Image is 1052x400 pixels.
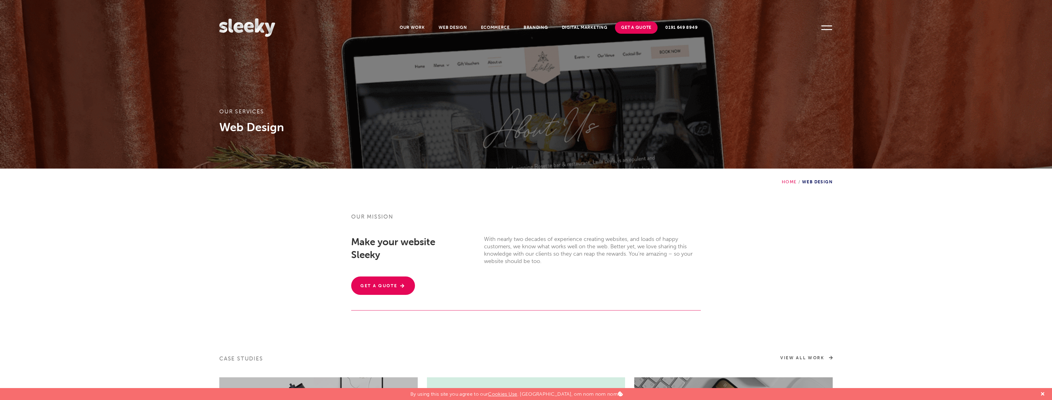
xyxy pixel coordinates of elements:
[517,21,554,34] a: Branding
[351,276,415,295] a: Get A Quote
[615,21,658,34] a: Get A Quote
[484,235,701,265] p: With nearly two decades of experience creating websites, and loads of happy customers, we know wh...
[219,120,833,135] h1: Web Design
[782,179,797,185] a: Home
[659,21,704,34] a: 0191 649 8949
[488,391,517,397] a: Cookies Use
[475,21,516,34] a: Ecommerce
[219,18,275,37] img: Sleeky Web Design Newcastle
[432,21,473,34] a: Web Design
[351,235,449,261] h2: Make your website Sleeky
[797,179,802,185] span: /
[351,213,701,228] h3: Our mission
[219,108,833,120] h3: Our services
[394,21,431,34] a: Our Work
[556,21,614,34] a: Digital Marketing
[780,355,833,361] a: View All Work
[410,388,623,397] p: By using this site you agree to our . [GEOGRAPHIC_DATA], om nom nom nom
[782,169,833,185] div: Web Design
[219,355,521,367] h3: Case Studies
